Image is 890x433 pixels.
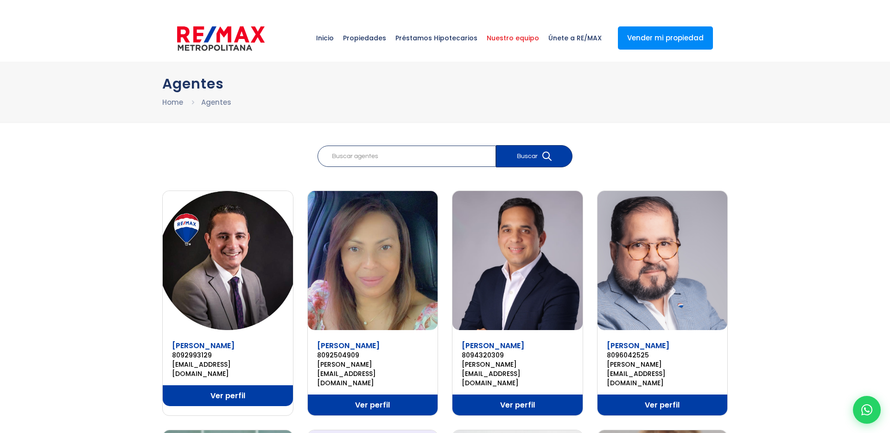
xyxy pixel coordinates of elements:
img: remax-metropolitana-logo [177,25,265,52]
span: Inicio [311,24,338,52]
a: Únete a RE/MAX [544,15,606,61]
img: Alberto Bogaert [452,191,583,330]
img: Aida Franco [308,191,438,330]
span: Propiedades [338,24,391,52]
a: Agentes [201,97,231,107]
img: Alberto Francis [598,191,728,330]
a: Préstamos Hipotecarios [391,15,482,61]
a: [PERSON_NAME] [462,340,524,351]
a: Ver perfil [308,395,438,415]
a: 8094320309 [462,350,573,360]
a: 8096042525 [607,350,718,360]
a: Ver perfil [598,395,728,415]
input: Buscar agentes [318,146,496,167]
span: Nuestro equipo [482,24,544,52]
a: Nuestro equipo [482,15,544,61]
a: [PERSON_NAME] [607,340,669,351]
a: [EMAIL_ADDRESS][DOMAIN_NAME] [172,360,284,378]
a: [PERSON_NAME][EMAIL_ADDRESS][DOMAIN_NAME] [462,360,573,388]
a: [PERSON_NAME] [172,340,235,351]
h1: Agentes [162,76,728,92]
a: [PERSON_NAME][EMAIL_ADDRESS][DOMAIN_NAME] [607,360,718,388]
a: Propiedades [338,15,391,61]
a: 8092993129 [172,350,284,360]
a: [PERSON_NAME][EMAIL_ADDRESS][DOMAIN_NAME] [317,360,429,388]
button: Buscar [496,145,572,167]
span: Únete a RE/MAX [544,24,606,52]
span: Préstamos Hipotecarios [391,24,482,52]
img: Abrahan Batista [163,191,293,330]
a: Ver perfil [163,385,293,406]
a: Ver perfil [452,395,583,415]
a: [PERSON_NAME] [317,340,380,351]
a: Home [162,97,183,107]
a: Inicio [311,15,338,61]
a: 8092504909 [317,350,429,360]
a: Vender mi propiedad [618,26,713,50]
a: RE/MAX Metropolitana [177,15,265,61]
